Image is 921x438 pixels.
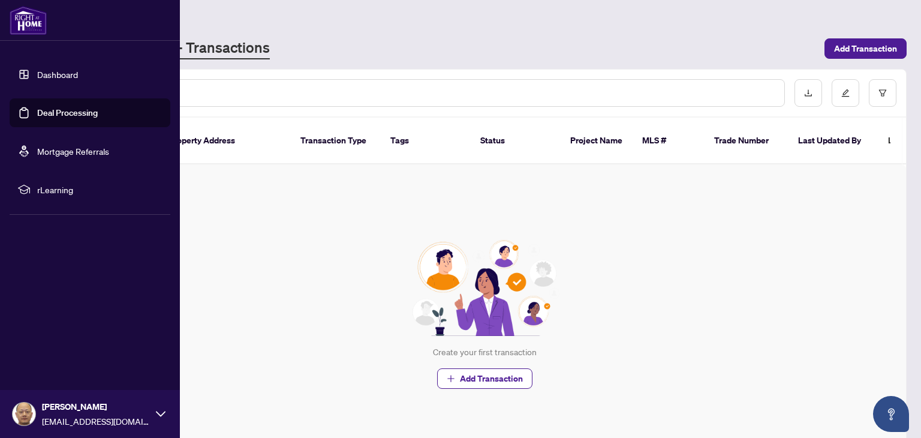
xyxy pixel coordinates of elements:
[841,89,850,97] span: edit
[633,118,705,164] th: MLS #
[407,240,562,336] img: Null State Icon
[471,118,561,164] th: Status
[381,118,471,164] th: Tags
[159,118,291,164] th: Property Address
[705,118,788,164] th: Trade Number
[10,6,47,35] img: logo
[873,396,909,432] button: Open asap
[37,183,162,196] span: rLearning
[37,69,78,80] a: Dashboard
[447,374,455,383] span: plus
[37,107,98,118] a: Deal Processing
[561,118,633,164] th: Project Name
[291,118,381,164] th: Transaction Type
[13,403,35,425] img: Profile Icon
[437,368,532,389] button: Add Transaction
[42,415,150,428] span: [EMAIL_ADDRESS][DOMAIN_NAME]
[433,346,537,359] div: Create your first transaction
[832,79,859,107] button: edit
[824,38,907,59] button: Add Transaction
[869,79,896,107] button: filter
[37,146,109,157] a: Mortgage Referrals
[42,400,150,413] span: [PERSON_NAME]
[460,369,523,388] span: Add Transaction
[834,39,897,58] span: Add Transaction
[804,89,812,97] span: download
[878,89,887,97] span: filter
[794,79,822,107] button: download
[788,118,878,164] th: Last Updated By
